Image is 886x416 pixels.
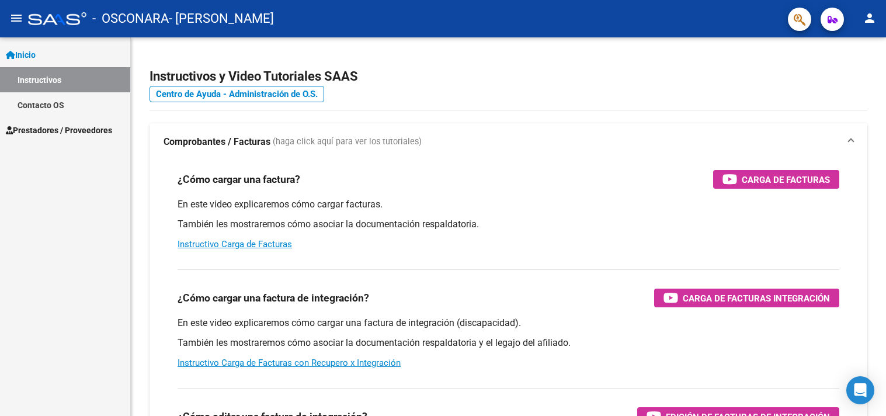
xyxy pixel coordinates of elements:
span: (haga click aquí para ver los tutoriales) [273,136,422,148]
a: Instructivo Carga de Facturas con Recupero x Integración [178,358,401,368]
span: - [PERSON_NAME] [169,6,274,32]
p: También les mostraremos cómo asociar la documentación respaldatoria y el legajo del afiliado. [178,337,839,349]
a: Instructivo Carga de Facturas [178,239,292,249]
span: Carga de Facturas [742,172,830,187]
div: Open Intercom Messenger [846,376,874,404]
span: Inicio [6,48,36,61]
mat-icon: menu [9,11,23,25]
span: Prestadores / Proveedores [6,124,112,137]
mat-icon: person [863,11,877,25]
h3: ¿Cómo cargar una factura? [178,171,300,188]
h3: ¿Cómo cargar una factura de integración? [178,290,369,306]
p: En este video explicaremos cómo cargar una factura de integración (discapacidad). [178,317,839,330]
span: - OSCONARA [92,6,169,32]
button: Carga de Facturas Integración [654,289,839,307]
p: En este video explicaremos cómo cargar facturas. [178,198,839,211]
p: También les mostraremos cómo asociar la documentación respaldatoria. [178,218,839,231]
span: Carga de Facturas Integración [683,291,830,306]
h2: Instructivos y Video Tutoriales SAAS [150,65,867,88]
mat-expansion-panel-header: Comprobantes / Facturas (haga click aquí para ver los tutoriales) [150,123,867,161]
button: Carga de Facturas [713,170,839,189]
a: Centro de Ayuda - Administración de O.S. [150,86,324,102]
strong: Comprobantes / Facturas [164,136,270,148]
